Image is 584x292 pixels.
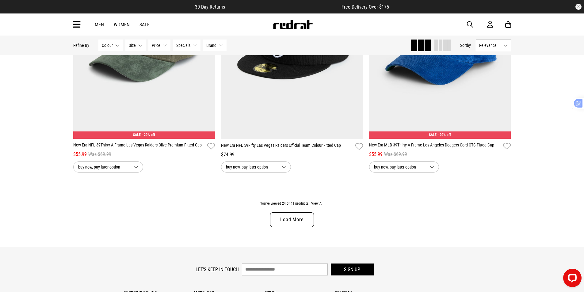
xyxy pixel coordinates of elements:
a: New Era MLB 39Thirty A-Frame Los Angeles Dodgers Cord OTC Fitted Cap [369,142,501,151]
button: Price [148,40,170,51]
div: $74.99 [221,151,363,158]
span: Was $69.99 [88,151,111,158]
span: $55.99 [369,151,383,158]
span: buy now, pay later option [374,163,425,171]
span: buy now, pay later option [226,163,277,171]
span: Colour [102,43,113,48]
a: Load More [270,212,314,227]
span: 30 Day Returns [195,4,225,10]
img: Redrat logo [273,20,313,29]
button: Sortby [460,42,471,49]
span: by [467,43,471,48]
span: Was $69.99 [384,151,407,158]
button: Relevance [476,40,511,51]
button: Specials [173,40,200,51]
a: New Era NFL 39Thirty A-Frame Las Vegas Raiders Olive Premium Fitted Cap [73,142,205,151]
span: $55.99 [73,151,87,158]
button: Brand [203,40,227,51]
iframe: Customer reviews powered by Trustpilot [237,4,329,10]
span: - 20% off [437,133,451,137]
p: Refine By [73,43,89,48]
span: Brand [206,43,216,48]
button: buy now, pay later option [221,161,291,173]
span: Relevance [479,43,501,48]
button: buy now, pay later option [369,161,439,173]
span: SALE [133,133,141,137]
button: View All [311,201,324,207]
button: Sign up [331,264,374,275]
label: Let's keep in touch [196,267,239,272]
span: Size [129,43,136,48]
span: buy now, pay later option [78,163,129,171]
span: SALE [429,133,437,137]
button: Size [125,40,146,51]
span: Specials [176,43,190,48]
a: Women [114,22,130,28]
button: Colour [98,40,123,51]
button: buy now, pay later option [73,161,143,173]
a: Sale [139,22,150,28]
a: New Era NFL 59Fifty Las Vegas Raiders Official Team Colour Fitted Cap [221,142,353,151]
span: - 20% off [142,133,155,137]
span: Price [152,43,160,48]
span: You've viewed 24 of 41 products [260,201,308,206]
iframe: LiveChat chat widget [558,266,584,292]
span: Free Delivery Over $175 [342,4,389,10]
a: Men [95,22,104,28]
